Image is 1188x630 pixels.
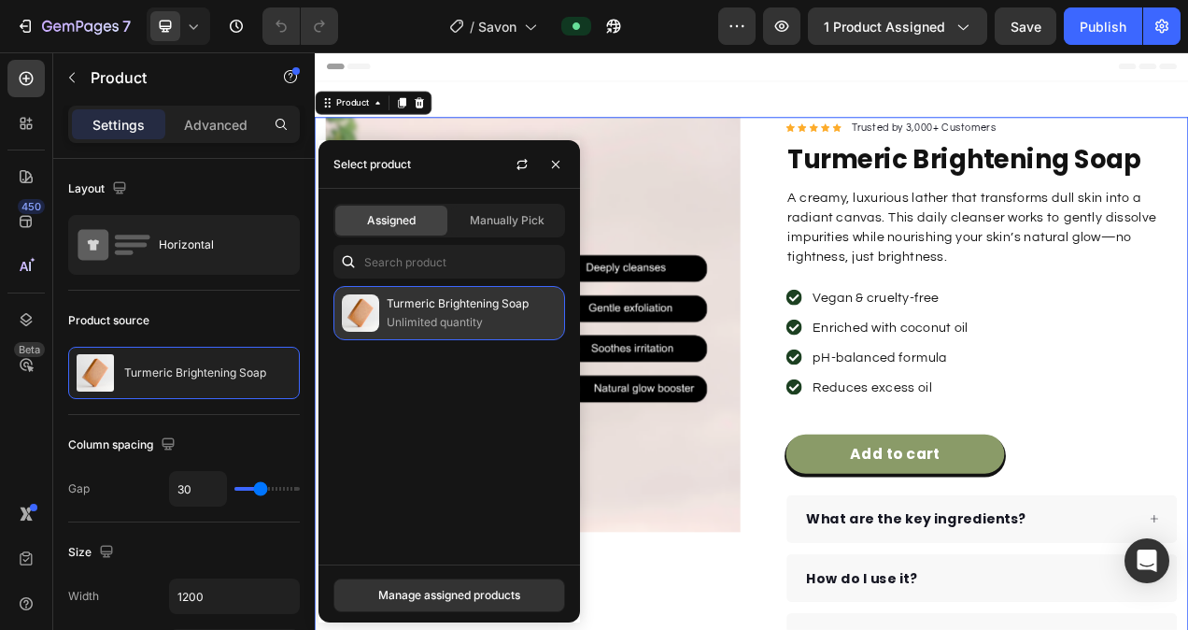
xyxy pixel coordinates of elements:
p: Advanced [184,115,247,135]
p: What are the key ingredients? [630,587,912,612]
p: 7 [122,15,131,37]
span: 1 product assigned [824,17,945,36]
div: Select product [333,156,411,173]
p: pH-balanced formula [639,379,839,405]
span: Assigned [367,212,416,229]
p: Settings [92,115,145,135]
span: / [470,17,474,36]
img: product feature img [77,354,114,392]
span: Save [1011,19,1041,35]
div: Publish [1080,17,1126,36]
div: Add to cart [686,502,802,530]
p: Reduces excess oil [639,418,839,443]
p: Turmeric Brightening Soap [387,294,557,313]
p: Enriched with coconut oil [639,341,839,366]
div: Size [68,540,118,566]
button: Add to cart [604,491,884,541]
button: Manage assigned products [333,579,565,612]
input: Auto [170,580,299,613]
div: Product source [68,312,149,329]
p: Product [91,66,249,89]
button: 7 [7,7,139,45]
button: 1 product assigned [808,7,987,45]
span: Trusted by 3,000+ Customers [688,91,874,104]
button: Publish [1064,7,1142,45]
div: Column spacing [68,433,179,458]
div: Product [23,57,73,74]
div: Width [68,588,99,605]
p: Unlimited quantity [387,313,557,332]
input: Search in Settings & Advanced [333,245,565,279]
div: Gap [68,480,90,497]
p: Turmeric Brightening Soap [124,366,266,379]
h1: Turmeric Brightening Soap [604,112,1107,165]
div: 450 [18,199,45,214]
p: A creamy, luxurious lather that transforms dull skin into a radiant canvas. This daily cleanser w... [606,175,1105,276]
span: Savon [478,17,516,36]
div: Beta [14,342,45,357]
button: Save [995,7,1056,45]
div: Horizontal [159,223,273,266]
div: Undo/Redo [262,7,338,45]
div: Manage assigned products [378,587,520,604]
span: Manually Pick [470,212,544,229]
img: collections [342,294,379,332]
div: Layout [68,177,131,202]
input: Auto [170,472,226,506]
iframe: Design area [315,52,1188,630]
div: Open Intercom Messenger [1124,538,1169,583]
p: Vegan & cruelty-free [639,303,839,328]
